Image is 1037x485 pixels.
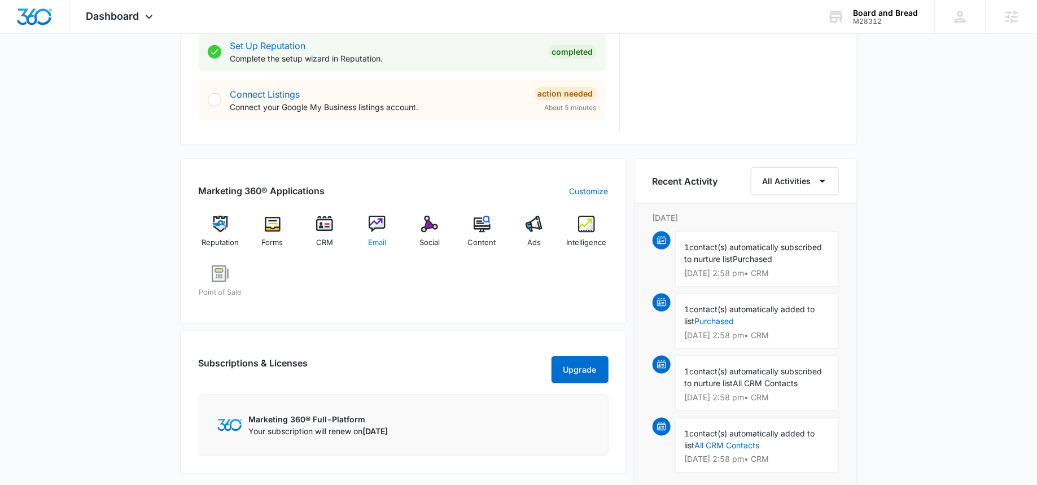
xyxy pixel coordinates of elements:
[552,356,609,383] button: Upgrade
[230,40,306,51] a: Set Up Reputation
[230,101,526,113] p: Connect your Google My Business listings account.
[685,394,829,401] p: [DATE] 2:58 pm • CRM
[199,287,242,298] span: Point of Sale
[653,174,718,188] h6: Recent Activity
[733,254,773,264] span: Purchased
[230,89,300,100] a: Connect Listings
[199,216,242,256] a: Reputation
[199,356,308,379] h2: Subscriptions & Licenses
[460,216,504,256] a: Content
[316,237,333,248] span: CRM
[356,216,399,256] a: Email
[408,216,452,256] a: Social
[565,216,609,256] a: Intelligence
[549,45,597,59] div: Completed
[653,212,839,224] p: [DATE]
[685,456,829,464] p: [DATE] 2:58 pm • CRM
[199,184,325,198] h2: Marketing 360® Applications
[86,10,139,22] span: Dashboard
[513,216,556,256] a: Ads
[363,426,388,436] span: [DATE]
[733,378,798,388] span: All CRM Contacts
[249,413,388,425] p: Marketing 360® Full-Platform
[199,265,242,306] a: Point of Sale
[695,316,734,326] a: Purchased
[567,237,607,248] span: Intelligence
[217,419,242,431] img: Marketing 360 Logo
[249,425,388,437] p: Your subscription will renew on
[251,216,294,256] a: Forms
[685,304,815,326] span: contact(s) automatically added to list
[853,8,918,18] div: account name
[202,237,239,248] span: Reputation
[685,269,829,277] p: [DATE] 2:58 pm • CRM
[262,237,283,248] span: Forms
[685,242,690,252] span: 1
[685,242,822,264] span: contact(s) automatically subscribed to nurture list
[368,237,386,248] span: Email
[535,87,597,101] div: Action Needed
[468,237,496,248] span: Content
[527,237,541,248] span: Ads
[695,440,760,450] a: All CRM Contacts
[685,304,690,314] span: 1
[303,216,347,256] a: CRM
[685,331,829,339] p: [DATE] 2:58 pm • CRM
[419,237,440,248] span: Social
[751,167,839,195] button: All Activities
[545,103,597,113] span: About 5 minutes
[853,18,918,25] div: account id
[685,429,815,450] span: contact(s) automatically added to list
[685,366,690,376] span: 1
[685,366,822,388] span: contact(s) automatically subscribed to nurture list
[570,185,609,197] a: Customize
[685,429,690,438] span: 1
[230,53,540,64] p: Complete the setup wizard in Reputation.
